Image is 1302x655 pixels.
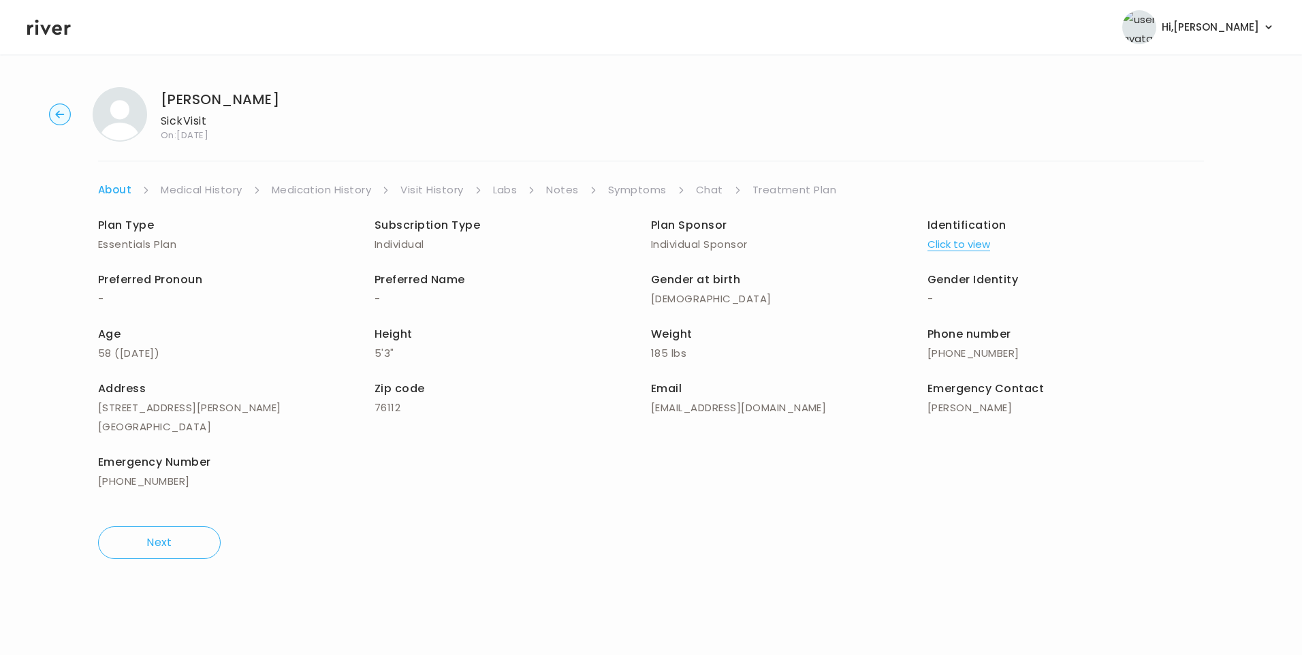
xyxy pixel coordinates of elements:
span: Weight [651,326,693,342]
button: Next [98,526,221,559]
span: Gender at birth [651,272,740,287]
img: user avatar [1122,10,1156,44]
span: Address [98,381,146,396]
p: Essentials Plan [98,235,375,254]
p: Sick Visit [161,112,279,131]
span: Plan Sponsor [651,217,727,233]
span: Emergency Contact [927,381,1044,396]
a: Notes [546,180,578,199]
img: Patricia Kirkland [93,87,147,142]
span: On: [DATE] [161,131,279,140]
button: Click to view [927,235,990,254]
a: Medical History [161,180,242,199]
span: Height [375,326,413,342]
span: Plan Type [98,217,154,233]
p: [PERSON_NAME] [927,398,1204,417]
a: Medication History [272,180,372,199]
span: Email [651,381,682,396]
p: - [98,289,375,308]
span: Emergency Number [98,454,211,470]
span: Zip code [375,381,425,396]
span: ( [DATE] ) [114,346,159,360]
p: [STREET_ADDRESS][PERSON_NAME] [98,398,375,417]
p: Individual Sponsor [651,235,927,254]
button: user avatarHi,[PERSON_NAME] [1122,10,1275,44]
span: Preferred Name [375,272,465,287]
p: 58 [98,344,375,363]
a: Labs [493,180,518,199]
p: [EMAIL_ADDRESS][DOMAIN_NAME] [651,398,927,417]
p: 5'3" [375,344,651,363]
a: Treatment Plan [752,180,837,199]
span: Preferred Pronoun [98,272,202,287]
a: Symptoms [608,180,667,199]
span: Subscription Type [375,217,480,233]
span: Identification [927,217,1006,233]
p: - [375,289,651,308]
h1: [PERSON_NAME] [161,90,279,109]
p: - [927,289,1204,308]
p: [PHONE_NUMBER] [98,472,375,491]
p: [DEMOGRAPHIC_DATA] [651,289,927,308]
p: [PHONE_NUMBER] [927,344,1204,363]
span: Gender Identity [927,272,1018,287]
p: 76112 [375,398,651,417]
a: About [98,180,131,199]
span: Phone number [927,326,1011,342]
a: Chat [696,180,723,199]
p: 185 lbs [651,344,927,363]
span: Hi, [PERSON_NAME] [1162,18,1259,37]
p: Individual [375,235,651,254]
p: [GEOGRAPHIC_DATA] [98,417,375,436]
span: Age [98,326,121,342]
a: Visit History [400,180,463,199]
